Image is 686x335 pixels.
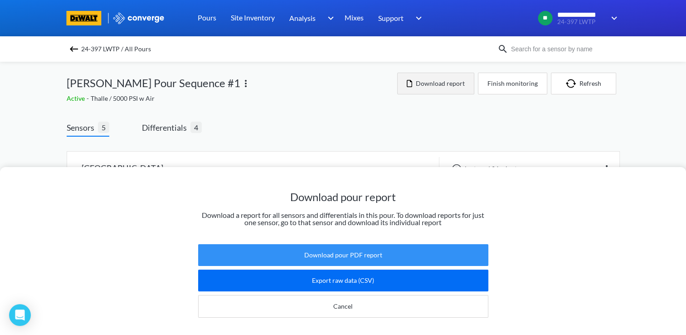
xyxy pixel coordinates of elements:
[198,190,488,204] h1: Download pour report
[410,13,424,24] img: downArrow.svg
[198,270,488,291] button: Export raw data (CSV)
[198,212,488,226] p: Download a report for all sensors and differentials in this pour. To download reports for just on...
[497,44,508,54] img: icon-search.svg
[112,12,165,24] img: logo_ewhite.svg
[378,12,404,24] span: Support
[9,304,31,326] div: Open Intercom Messenger
[67,11,102,25] img: branding logo
[557,19,605,25] span: 24-397 LWTP
[67,11,112,25] a: branding logo
[508,44,618,54] input: Search for a sensor by name
[198,295,488,318] button: Cancel
[605,13,620,24] img: downArrow.svg
[198,244,488,266] button: Download pour PDF report
[322,13,336,24] img: downArrow.svg
[81,43,151,55] span: 24-397 LWTP / All Pours
[68,44,79,54] img: backspace.svg
[289,12,316,24] span: Analysis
